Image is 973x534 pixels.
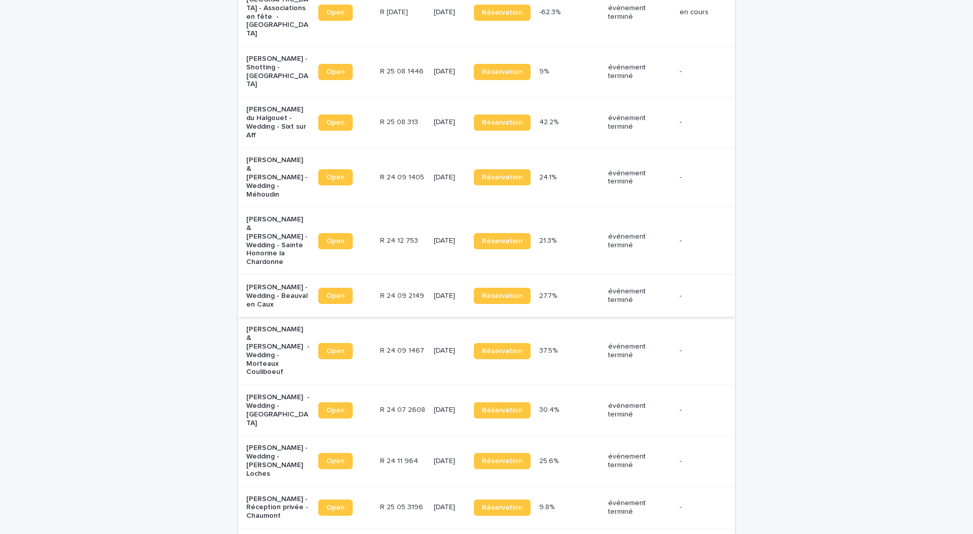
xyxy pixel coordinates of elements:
tr: [PERSON_NAME] & [PERSON_NAME] - Wedding - MéhoudinOpenR 24 09 1405R 24 09 1405 [DATE]Réservation2... [238,148,735,207]
span: Open [326,68,345,75]
tr: [PERSON_NAME] - Wedding - Beauval en CauxOpenR 24 09 2149R 24 09 2149 [DATE]Réservation27.7%27.7%... [238,275,735,317]
p: [PERSON_NAME] & [PERSON_NAME] - Wedding - Morteaux Couliboeuf [246,325,310,376]
p: - [680,503,719,512]
span: Réservation [482,457,522,465]
p: événement terminé [608,63,671,81]
p: [PERSON_NAME] - Wedding - [PERSON_NAME] Loches [246,444,310,478]
p: [DATE] [434,503,466,512]
a: Open [318,453,353,469]
p: événement terminé [608,402,671,419]
p: [DATE] [434,292,466,300]
p: [DATE] [434,173,466,182]
span: Open [326,9,345,16]
p: [DATE] [434,8,466,17]
p: [PERSON_NAME] - Shotting - [GEOGRAPHIC_DATA] [246,55,310,89]
p: - [680,237,719,245]
a: Réservation [474,233,531,249]
p: R 24 09 1405 [380,171,426,182]
p: R 24 09 2149 [380,290,426,300]
span: Open [326,348,345,355]
span: Open [326,174,345,181]
p: 27.7% [539,290,559,300]
p: R 24 12 753 [380,235,420,245]
p: -62.3% [539,6,563,17]
p: - [680,118,719,127]
p: [PERSON_NAME] & [PERSON_NAME] - Wedding - Sainte Honorine la Chardonne [246,215,310,266]
tr: [PERSON_NAME] - Wedding - [PERSON_NAME] LochesOpenR 24 11 964R 24 11 964 [DATE]Réservation25.6%25... [238,436,735,486]
p: R 25 08 1446 [380,65,426,76]
p: [DATE] [434,118,466,127]
span: Réservation [482,68,522,75]
span: Open [326,119,345,126]
span: Réservation [482,348,522,355]
span: Réservation [482,407,522,414]
a: Open [318,169,353,185]
p: [PERSON_NAME] & [PERSON_NAME] - Wedding - Méhoudin [246,156,310,199]
p: R 24 09 1467 [380,345,426,355]
p: R [DATE] [380,6,410,17]
a: Open [318,288,353,304]
p: événement terminé [608,169,671,186]
p: événement terminé [608,287,671,304]
a: Réservation [474,343,531,359]
span: Réservation [482,238,522,245]
tr: [PERSON_NAME] & [PERSON_NAME] - Wedding - Sainte Honorine la ChardonneOpenR 24 12 753R 24 12 753 ... [238,207,735,275]
a: Réservation [474,5,531,21]
a: Open [318,343,353,359]
tr: [PERSON_NAME] - Réception privée - ChaumontOpenR 25 05 3196R 25 05 3196 [DATE]Réservation9.8%9.8%... [238,486,735,528]
p: [DATE] [434,347,466,355]
a: Open [318,64,353,80]
p: 9% [539,65,551,76]
span: Open [326,504,345,511]
a: Réservation [474,115,531,131]
tr: [PERSON_NAME] & [PERSON_NAME] - Wedding - Morteaux CouliboeufOpenR 24 09 1467R 24 09 1467 [DATE]R... [238,317,735,385]
a: Réservation [474,453,531,469]
a: Open [318,115,353,131]
a: Open [318,233,353,249]
p: [DATE] [434,406,466,414]
a: Réservation [474,402,531,418]
a: Réservation [474,288,531,304]
p: 25.6% [539,455,560,466]
p: - [680,347,719,355]
p: [PERSON_NAME] - Wedding - Beauval en Caux [246,283,310,309]
p: - [680,67,719,76]
p: 37.5% [539,345,559,355]
p: - [680,457,719,466]
p: événement terminé [608,114,671,131]
p: événement terminé [608,233,671,250]
a: Réservation [474,169,531,185]
p: [DATE] [434,457,466,466]
p: 24.1% [539,171,558,182]
span: Réservation [482,292,522,299]
p: [PERSON_NAME] - Wedding - [GEOGRAPHIC_DATA] [246,393,310,427]
a: Open [318,402,353,418]
p: R 24 07 2608 [380,404,427,414]
p: R 25 05 3196 [380,501,425,512]
p: - [680,406,719,414]
span: Open [326,292,345,299]
p: R 25 08 313 [380,116,420,127]
p: [DATE] [434,237,466,245]
p: [PERSON_NAME] du Halgouet - Wedding - Sixt sur Aff [246,105,310,139]
p: - [680,173,719,182]
p: 21.3% [539,235,558,245]
p: R 24 11 964 [380,455,420,466]
a: Réservation [474,64,531,80]
span: Open [326,238,345,245]
p: - [680,292,719,300]
span: Réservation [482,174,522,181]
span: Réservation [482,9,522,16]
p: événement terminé [608,499,671,516]
p: 42.2% [539,116,560,127]
tr: [PERSON_NAME] du Halgouet - Wedding - Sixt sur AffOpenR 25 08 313R 25 08 313 [DATE]Réservation42.... [238,97,735,148]
span: Open [326,407,345,414]
span: Open [326,457,345,465]
a: Réservation [474,500,531,516]
tr: [PERSON_NAME] - Wedding - [GEOGRAPHIC_DATA]OpenR 24 07 2608R 24 07 2608 [DATE]Réservation30.4%30.... [238,385,735,436]
p: en cours [680,8,719,17]
p: événement terminé [608,4,671,21]
p: [DATE] [434,67,466,76]
p: événement terminé [608,452,671,470]
p: 30.4% [539,404,561,414]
